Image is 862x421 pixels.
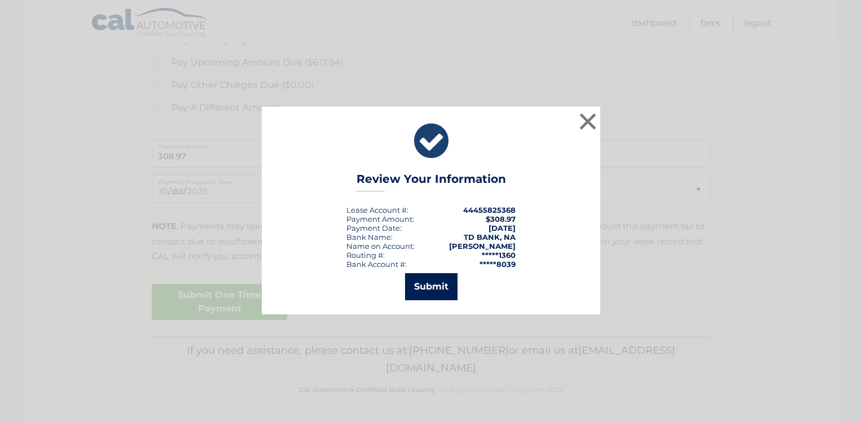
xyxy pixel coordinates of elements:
[489,223,516,233] span: [DATE]
[577,110,599,133] button: ×
[346,242,415,251] div: Name on Account:
[357,172,506,192] h3: Review Your Information
[346,260,407,269] div: Bank Account #:
[486,214,516,223] span: $308.97
[346,214,414,223] div: Payment Amount:
[346,233,393,242] div: Bank Name:
[346,223,402,233] div: :
[405,273,458,300] button: Submit
[464,233,516,242] strong: TD BANK, NA
[449,242,516,251] strong: [PERSON_NAME]
[463,205,516,214] strong: 44455825368
[346,223,400,233] span: Payment Date
[346,205,408,214] div: Lease Account #:
[346,251,385,260] div: Routing #:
